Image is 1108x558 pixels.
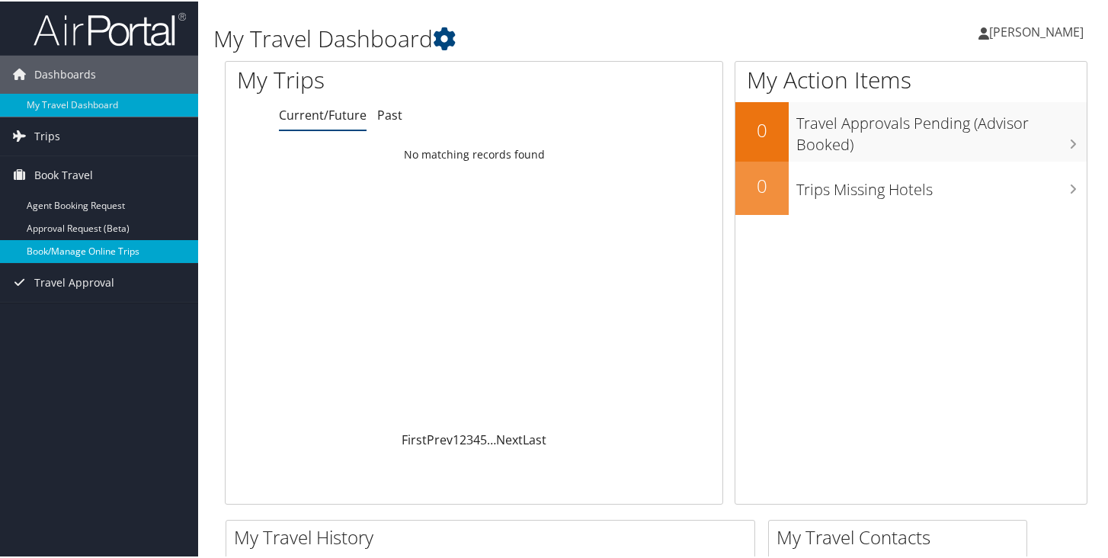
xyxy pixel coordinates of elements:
a: 0Trips Missing Hotels [735,160,1087,213]
td: No matching records found [226,139,722,167]
a: First [402,430,427,447]
h1: My Travel Dashboard [213,21,804,53]
h1: My Trips [237,63,504,95]
img: airportal-logo.png [34,10,186,46]
a: 0Travel Approvals Pending (Advisor Booked) [735,101,1087,159]
span: Trips [34,116,60,154]
h2: 0 [735,172,789,197]
span: Dashboards [34,54,96,92]
span: … [487,430,496,447]
a: [PERSON_NAME] [978,8,1099,53]
a: Past [377,105,402,122]
a: Current/Future [279,105,367,122]
a: Last [523,430,546,447]
h3: Travel Approvals Pending (Advisor Booked) [796,104,1087,154]
h3: Trips Missing Hotels [796,170,1087,199]
span: [PERSON_NAME] [989,22,1084,39]
a: Next [496,430,523,447]
a: 3 [466,430,473,447]
a: 5 [480,430,487,447]
h2: My Travel Contacts [777,523,1026,549]
a: 4 [473,430,480,447]
h2: 0 [735,116,789,142]
a: 1 [453,430,460,447]
h2: My Travel History [234,523,754,549]
span: Travel Approval [34,262,114,300]
a: Prev [427,430,453,447]
span: Book Travel [34,155,93,193]
a: 2 [460,430,466,447]
h1: My Action Items [735,63,1087,95]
